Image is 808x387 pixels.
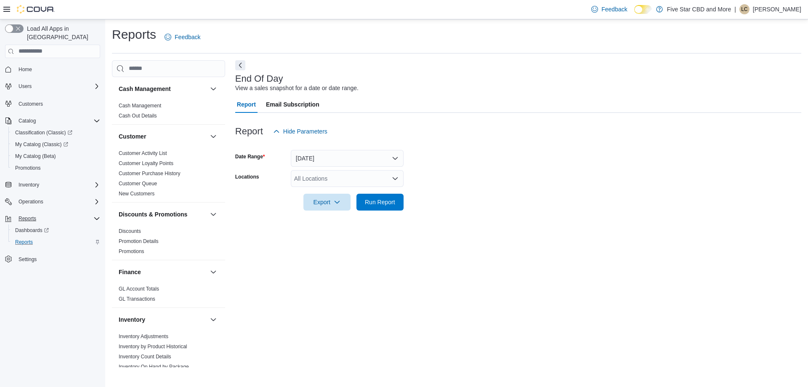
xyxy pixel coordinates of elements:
[2,63,104,75] button: Home
[119,315,145,324] h3: Inventory
[119,180,157,187] span: Customer Queue
[119,85,207,93] button: Cash Management
[119,364,189,370] a: Inventory On Hand by Package
[2,80,104,92] button: Users
[19,181,39,188] span: Inventory
[601,5,627,13] span: Feedback
[12,128,100,138] span: Classification (Classic)
[112,226,225,260] div: Discounts & Promotions
[119,132,146,141] h3: Customer
[119,190,154,197] span: New Customers
[119,150,167,157] span: Customer Activity List
[12,237,100,247] span: Reports
[119,286,159,292] span: GL Account Totals
[112,101,225,124] div: Cash Management
[119,150,167,156] a: Customer Activity List
[2,179,104,191] button: Inventory
[119,228,141,234] a: Discounts
[119,268,207,276] button: Finance
[119,171,181,176] a: Customer Purchase History
[119,85,171,93] h3: Cash Management
[15,180,100,190] span: Inventory
[8,127,104,139] a: Classification (Classic)
[12,151,59,161] a: My Catalog (Beta)
[15,141,68,148] span: My Catalog (Classic)
[15,165,41,171] span: Promotions
[15,197,47,207] button: Operations
[667,4,731,14] p: Five Star CBD and More
[8,139,104,150] a: My Catalog (Classic)
[119,334,168,339] a: Inventory Adjustments
[753,4,801,14] p: [PERSON_NAME]
[119,238,159,244] a: Promotion Details
[15,239,33,246] span: Reports
[270,123,331,140] button: Hide Parameters
[2,253,104,265] button: Settings
[119,286,159,292] a: GL Account Totals
[119,210,207,219] button: Discounts & Promotions
[119,296,155,302] span: GL Transactions
[19,198,43,205] span: Operations
[12,163,100,173] span: Promotions
[15,214,100,224] span: Reports
[119,160,173,167] span: Customer Loyalty Points
[8,224,104,236] a: Dashboards
[19,256,37,263] span: Settings
[119,248,144,255] span: Promotions
[161,29,204,45] a: Feedback
[237,96,256,113] span: Report
[365,198,395,206] span: Run Report
[283,127,327,136] span: Hide Parameters
[24,24,100,41] span: Load All Apps in [GEOGRAPHIC_DATA]
[208,209,218,219] button: Discounts & Promotions
[119,181,157,187] a: Customer Queue
[112,26,156,43] h1: Reports
[15,81,100,91] span: Users
[12,151,100,161] span: My Catalog (Beta)
[112,284,225,307] div: Finance
[175,33,200,41] span: Feedback
[19,117,36,124] span: Catalog
[119,103,161,109] a: Cash Management
[291,150,404,167] button: [DATE]
[8,150,104,162] button: My Catalog (Beta)
[12,163,44,173] a: Promotions
[119,132,207,141] button: Customer
[2,196,104,208] button: Operations
[15,64,35,75] a: Home
[12,237,36,247] a: Reports
[208,84,218,94] button: Cash Management
[235,74,283,84] h3: End Of Day
[119,363,189,370] span: Inventory On Hand by Package
[8,236,104,248] button: Reports
[15,227,49,234] span: Dashboards
[356,194,404,211] button: Run Report
[119,170,181,177] span: Customer Purchase History
[19,101,43,107] span: Customers
[208,267,218,277] button: Finance
[15,254,100,264] span: Settings
[15,129,72,136] span: Classification (Classic)
[12,225,52,235] a: Dashboards
[235,84,359,93] div: View a sales snapshot for a date or date range.
[119,343,187,350] span: Inventory by Product Historical
[119,113,157,119] a: Cash Out Details
[266,96,319,113] span: Email Subscription
[235,126,263,136] h3: Report
[119,354,171,360] a: Inventory Count Details
[15,254,40,264] a: Settings
[12,225,100,235] span: Dashboards
[15,197,100,207] span: Operations
[208,315,218,325] button: Inventory
[17,5,55,13] img: Cova
[734,4,736,14] p: |
[588,1,630,18] a: Feedback
[634,5,652,14] input: Dark Mode
[12,139,100,149] span: My Catalog (Classic)
[112,148,225,202] div: Customer
[15,153,56,160] span: My Catalog (Beta)
[303,194,351,211] button: Export
[5,60,100,287] nav: Complex example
